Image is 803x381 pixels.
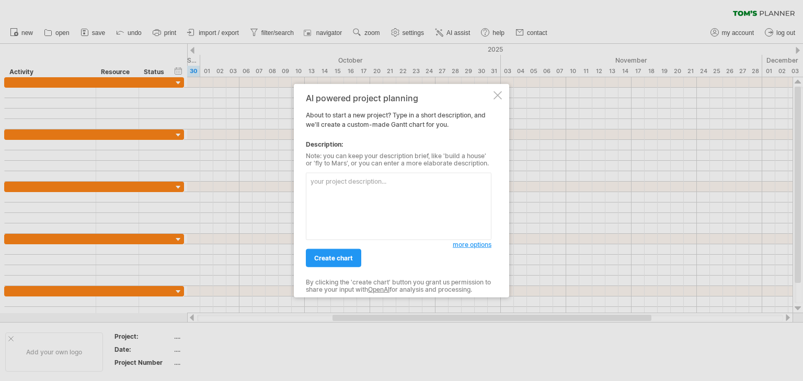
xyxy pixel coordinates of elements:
a: create chart [306,249,361,267]
a: more options [453,240,491,249]
div: AI powered project planning [306,93,491,103]
div: About to start a new project? Type in a short description, and we'll create a custom-made Gantt c... [306,93,491,288]
span: create chart [314,254,353,262]
div: By clicking the 'create chart' button you grant us permission to share your input with for analys... [306,279,491,294]
span: more options [453,241,491,248]
a: OpenAI [368,285,389,293]
div: Description: [306,140,491,149]
div: Note: you can keep your description brief, like 'build a house' or 'fly to Mars', or you can ente... [306,152,491,168]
